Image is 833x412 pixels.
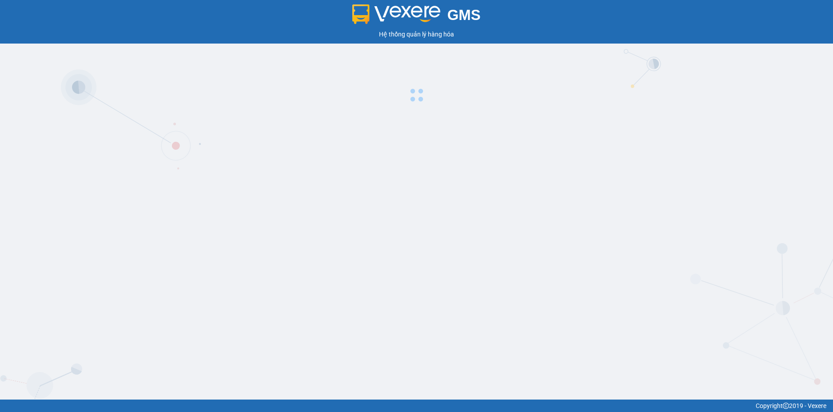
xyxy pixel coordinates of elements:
[783,403,789,409] span: copyright
[447,7,481,23] span: GMS
[7,401,826,411] div: Copyright 2019 - Vexere
[352,13,481,20] a: GMS
[2,29,831,39] div: Hệ thống quản lý hàng hóa
[352,4,440,24] img: logo 2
